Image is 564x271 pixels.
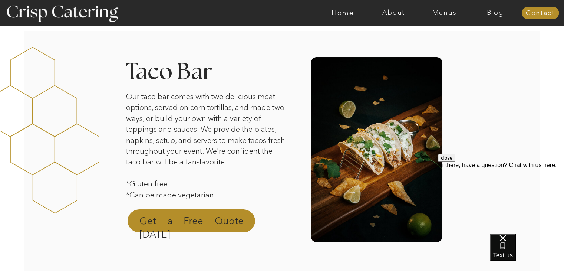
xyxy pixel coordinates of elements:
[470,9,521,17] a: Blog
[139,214,244,232] a: Get a Free Quote [DATE]
[521,10,559,17] a: Contact
[490,234,564,271] iframe: podium webchat widget bubble
[126,91,288,207] p: Our taco bar comes with two delicious meat options, served on corn tortillas, and made two ways, ...
[317,9,368,17] a: Home
[419,9,470,17] a: Menus
[438,154,564,243] iframe: podium webchat widget prompt
[368,9,419,17] a: About
[126,61,268,81] h2: Taco Bar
